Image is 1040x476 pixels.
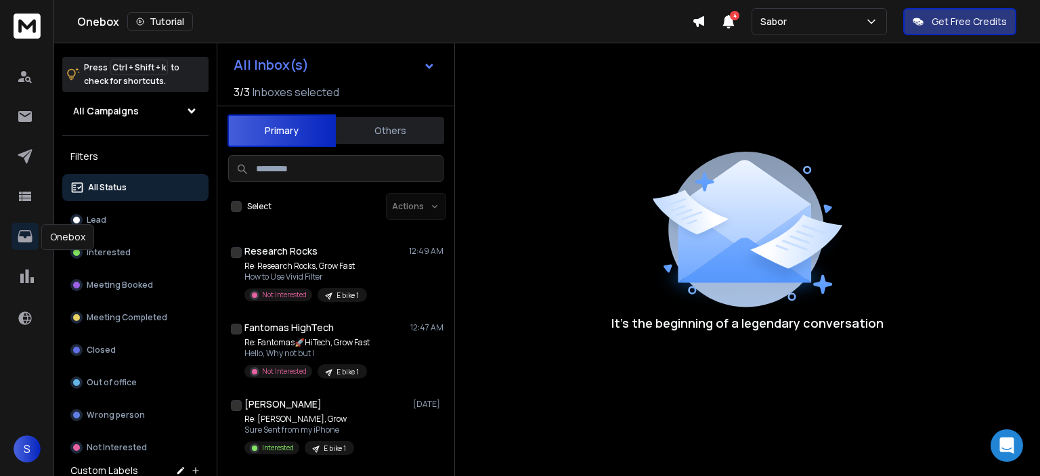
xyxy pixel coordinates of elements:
[336,116,444,146] button: Others
[87,215,106,225] p: Lead
[262,443,294,453] p: Interested
[244,261,367,272] p: Re: Research Rocks, Grow Fast
[84,61,179,88] p: Press to check for shortcuts.
[253,84,339,100] h3: Inboxes selected
[14,435,41,462] button: S
[62,434,209,461] button: Not Interested
[413,399,443,410] p: [DATE]
[932,15,1007,28] p: Get Free Credits
[244,337,370,348] p: Re: Fantomas🚀HiTech, Grow Fast
[337,290,359,301] p: E bike 1
[62,174,209,201] button: All Status
[62,402,209,429] button: Wrong person
[262,366,307,376] p: Not Interested
[991,429,1023,462] div: Open Intercom Messenger
[324,443,346,454] p: E bike 1
[88,182,127,193] p: All Status
[62,337,209,364] button: Closed
[247,201,272,212] label: Select
[244,321,334,334] h1: Fantomas HighTech
[244,272,367,282] p: How to Use Vivid Filter
[409,246,443,257] p: 12:49 AM
[223,51,446,79] button: All Inbox(s)
[87,247,131,258] p: Interested
[244,414,354,425] p: Re: [PERSON_NAME], Grow
[410,322,443,333] p: 12:47 AM
[760,15,792,28] p: Sabor
[62,304,209,331] button: Meeting Completed
[62,147,209,166] h3: Filters
[611,313,884,332] p: It’s the beginning of a legendary conversation
[41,224,94,250] div: Onebox
[227,114,336,147] button: Primary
[73,104,139,118] h1: All Campaigns
[244,348,370,359] p: Hello, Why not but I
[62,272,209,299] button: Meeting Booked
[87,442,147,453] p: Not Interested
[903,8,1016,35] button: Get Free Credits
[262,290,307,300] p: Not Interested
[87,345,116,355] p: Closed
[234,84,250,100] span: 3 / 3
[62,207,209,234] button: Lead
[62,369,209,396] button: Out of office
[87,410,145,420] p: Wrong person
[87,377,137,388] p: Out of office
[62,239,209,266] button: Interested
[234,58,309,72] h1: All Inbox(s)
[244,397,322,411] h1: [PERSON_NAME]
[337,367,359,377] p: E bike 1
[62,98,209,125] button: All Campaigns
[87,312,167,323] p: Meeting Completed
[77,12,692,31] div: Onebox
[110,60,168,75] span: Ctrl + Shift + k
[730,11,739,20] span: 4
[244,425,354,435] p: Sure Sent from my iPhone
[127,12,193,31] button: Tutorial
[87,280,153,290] p: Meeting Booked
[244,244,318,258] h1: Research Rocks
